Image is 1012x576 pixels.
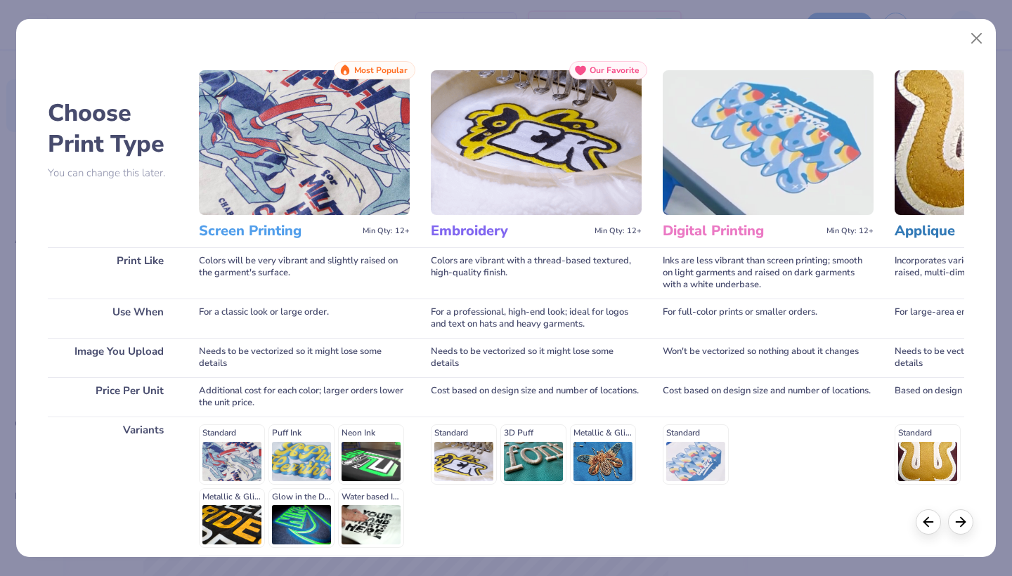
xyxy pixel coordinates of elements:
[431,247,642,299] div: Colors are vibrant with a thread-based textured, high-quality finish.
[431,299,642,338] div: For a professional, high-end look; ideal for logos and text on hats and heavy garments.
[48,377,178,417] div: Price Per Unit
[48,338,178,377] div: Image You Upload
[663,377,874,417] div: Cost based on design size and number of locations.
[826,226,874,236] span: Min Qty: 12+
[663,70,874,215] img: Digital Printing
[595,226,642,236] span: Min Qty: 12+
[199,299,410,338] div: For a classic look or large order.
[199,377,410,417] div: Additional cost for each color; larger orders lower the unit price.
[964,25,990,52] button: Close
[48,299,178,338] div: Use When
[431,377,642,417] div: Cost based on design size and number of locations.
[199,338,410,377] div: Needs to be vectorized so it might lose some details
[199,70,410,215] img: Screen Printing
[199,247,410,299] div: Colors will be very vibrant and slightly raised on the garment's surface.
[199,222,357,240] h3: Screen Printing
[431,70,642,215] img: Embroidery
[354,65,408,75] span: Most Popular
[431,222,589,240] h3: Embroidery
[363,226,410,236] span: Min Qty: 12+
[48,247,178,299] div: Print Like
[663,222,821,240] h3: Digital Printing
[48,417,178,556] div: Variants
[663,338,874,377] div: Won't be vectorized so nothing about it changes
[48,167,178,179] p: You can change this later.
[663,299,874,338] div: For full-color prints or smaller orders.
[590,65,640,75] span: Our Favorite
[431,338,642,377] div: Needs to be vectorized so it might lose some details
[663,247,874,299] div: Inks are less vibrant than screen printing; smooth on light garments and raised on dark garments ...
[48,98,178,159] h2: Choose Print Type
